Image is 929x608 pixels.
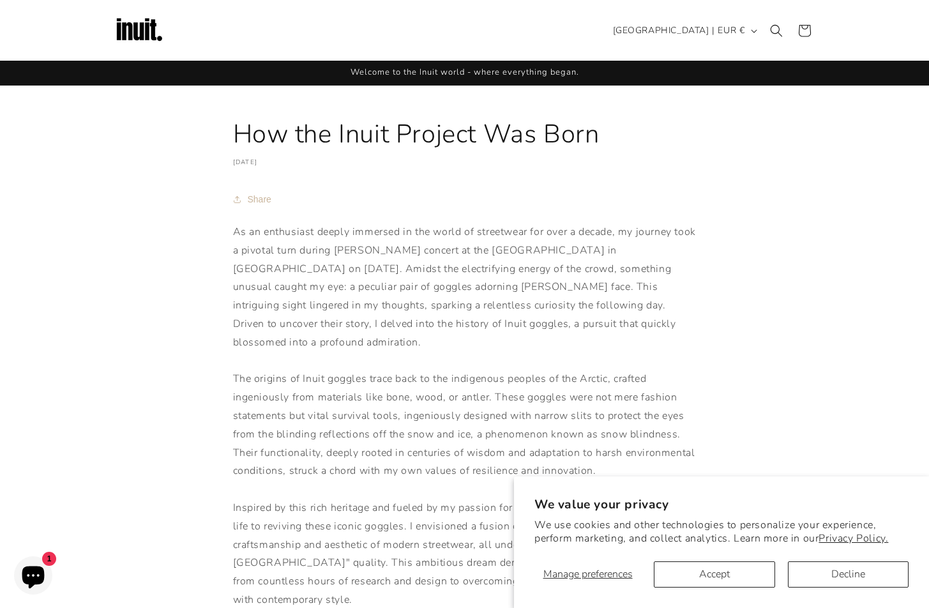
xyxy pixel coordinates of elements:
[534,561,641,588] button: Manage preferences
[605,19,762,43] button: [GEOGRAPHIC_DATA] | EUR €
[534,519,909,545] p: We use cookies and other technologies to personalize your experience, perform marketing, and coll...
[233,158,258,167] time: [DATE]
[114,5,165,56] img: Inuit Logo
[543,567,633,581] span: Manage preferences
[233,118,697,151] h1: How the Inuit Project Was Born
[654,561,774,588] button: Accept
[788,561,909,588] button: Decline
[534,497,909,513] h2: We value your privacy
[10,556,56,598] inbox-online-store-chat: Shopify online store chat
[819,531,888,545] a: Privacy Policy.
[613,24,745,37] span: [GEOGRAPHIC_DATA] | EUR €
[114,61,816,85] div: Announcement
[762,17,790,45] summary: Search
[351,66,579,78] span: Welcome to the Inuit world - where everything began.
[233,185,275,213] button: Share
